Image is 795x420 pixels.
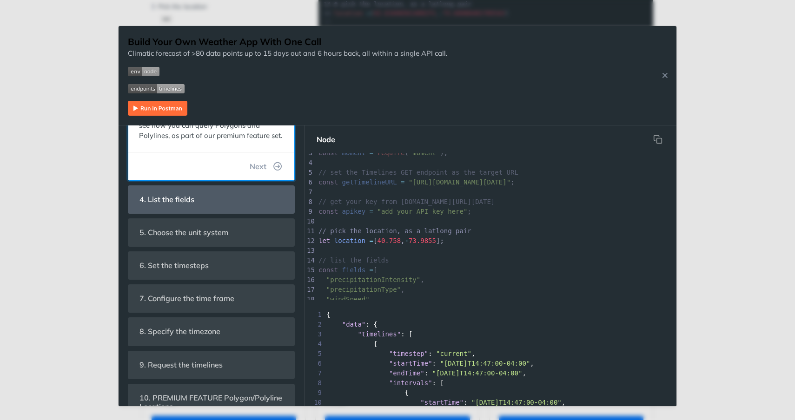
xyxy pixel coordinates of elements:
[242,157,290,176] button: Next
[389,369,424,377] span: "endTime"
[128,284,295,313] section: 7. Configure the time frame
[318,227,471,235] span: // pick the location, as a latlong pair
[318,208,471,215] span: ;
[305,285,314,295] div: 17
[128,84,185,93] img: endpoint
[370,266,373,274] span: =
[389,379,432,387] span: "intervals"
[409,149,440,157] span: "moment"
[133,289,241,308] span: 7. Configure the time frame
[318,208,338,215] span: const
[128,185,295,214] section: 4. List the fields
[305,197,314,207] div: 8
[128,251,295,280] section: 6. Set the timesteps
[318,256,389,264] span: // list the fields
[305,339,325,349] span: 4
[305,158,314,168] div: 4
[305,359,676,368] div: : ,
[305,295,314,304] div: 18
[658,71,672,80] button: Close Recipe
[305,359,325,368] span: 6
[342,321,366,328] span: "data"
[318,295,373,303] span: ,
[128,48,447,59] p: Climatic forecast of >80 data points up to 15 days out and 6 hours back, all within a single API ...
[305,207,314,217] div: 9
[128,67,159,76] img: env
[318,149,448,157] span: ( );
[318,178,338,186] span: const
[305,329,676,339] div: : [
[133,223,235,242] span: 5. Choose the unit system
[305,329,325,339] span: 3
[318,276,424,283] span: ,
[128,101,187,116] img: Run in Postman
[420,399,464,406] span: "startTime"
[139,110,284,141] p: Scroll all the way to the end of the code to see how you can query Polygons and Polylines, as par...
[133,190,201,209] span: 4. List the fields
[471,399,562,406] span: "[DATE]T14:47:00-04:00"
[373,237,377,244] span: [
[305,368,676,378] div: : ,
[401,237,404,244] span: ,
[377,149,404,157] span: require
[305,378,676,388] div: : [
[653,135,662,144] svg: hidden
[318,266,378,274] span: [
[305,378,325,388] span: 8
[305,349,676,359] div: : ,
[318,149,338,157] span: const
[370,149,373,157] span: =
[305,320,676,329] div: : {
[342,149,366,157] span: moment
[133,256,215,275] span: 6. Set the timesteps
[318,169,518,176] span: // set the Timelines GET endpoint as the target URL
[318,266,338,274] span: const
[133,389,290,416] span: 10. PREMIUM FEATURE Polygon/Polyline Locations
[409,237,436,244] span: 73.9855
[305,398,325,407] span: 10
[128,317,295,346] section: 8. Specify the timezone
[342,208,366,215] span: apikey
[432,369,523,377] span: "[DATE]T14:47:00-04:00"
[309,130,343,149] button: Node
[305,310,676,320] div: {
[305,217,314,226] div: 10
[305,256,314,265] div: 14
[305,187,314,197] div: 7
[305,275,314,285] div: 16
[409,178,510,186] span: "[URL][DOMAIN_NAME][DATE]"
[128,35,447,48] h1: Build Your Own Weather App With One Call
[334,237,365,244] span: location
[370,237,373,244] span: =
[305,246,314,256] div: 13
[342,266,366,274] span: fields
[342,178,397,186] span: getTimelineURL
[436,350,471,357] span: "current"
[389,350,428,357] span: "timestep"
[128,351,295,379] section: 9. Request the timelines
[128,218,295,247] section: 5. Choose the unit system
[305,320,325,329] span: 2
[305,177,314,187] div: 6
[305,226,314,236] div: 11
[305,388,676,398] div: {
[318,237,330,244] span: let
[377,208,467,215] span: "add your API key here"
[128,83,447,94] span: Expand image
[305,339,676,349] div: {
[305,368,325,378] span: 7
[133,356,229,374] span: 9. Request the timelines
[305,168,314,177] div: 5
[305,398,676,407] div: : ,
[318,286,405,293] span: ,
[405,237,409,244] span: -
[318,178,515,186] span: ;
[436,237,444,244] span: ];
[370,208,373,215] span: =
[128,103,187,112] a: Expand image
[401,178,404,186] span: =
[305,236,314,246] div: 12
[305,310,325,320] span: 1
[389,360,432,367] span: "startTime"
